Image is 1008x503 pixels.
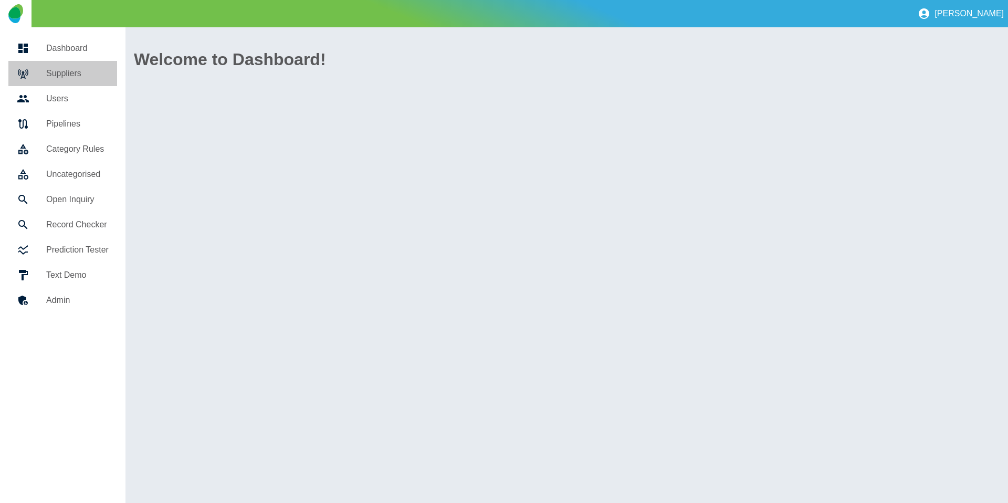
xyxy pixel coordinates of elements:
[8,111,117,137] a: Pipelines
[8,162,117,187] a: Uncategorised
[46,92,109,105] h5: Users
[46,42,109,55] h5: Dashboard
[46,143,109,155] h5: Category Rules
[8,288,117,313] a: Admin
[8,86,117,111] a: Users
[8,263,117,288] a: Text Demo
[8,36,117,61] a: Dashboard
[134,47,1000,72] h1: Welcome to Dashboard!
[934,9,1004,18] p: [PERSON_NAME]
[8,137,117,162] a: Category Rules
[8,187,117,212] a: Open Inquiry
[8,212,117,237] a: Record Checker
[46,193,109,206] h5: Open Inquiry
[46,244,109,256] h5: Prediction Tester
[46,67,109,80] h5: Suppliers
[8,4,23,23] img: Logo
[46,168,109,181] h5: Uncategorised
[8,237,117,263] a: Prediction Tester
[46,218,109,231] h5: Record Checker
[46,269,109,281] h5: Text Demo
[8,61,117,86] a: Suppliers
[46,118,109,130] h5: Pipelines
[46,294,109,307] h5: Admin
[913,3,1008,24] button: [PERSON_NAME]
